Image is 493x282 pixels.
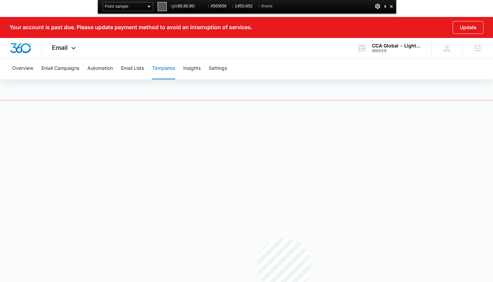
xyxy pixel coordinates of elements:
[261,2,272,11] span: iframe
[208,4,209,8] span: |
[372,43,422,48] div: account name
[12,58,33,79] button: Overview
[246,4,252,8] span: 652
[374,2,381,11] div: Options
[52,44,68,51] span: Email
[235,4,244,8] span: 1455
[171,2,206,11] span: rgb( , , )
[235,2,257,11] span: x
[9,24,252,31] p: Your account is past due. Please update payment method to avoid an interruption of services.
[41,58,79,79] button: Email Campaigns
[152,58,175,79] button: Templates
[388,2,395,11] div: Close and Stop Picking
[121,58,144,79] button: Email Lists
[189,4,193,8] span: 86
[183,58,201,79] button: Insights
[42,38,88,58] div: Email
[453,21,484,34] button: Update
[184,4,188,8] span: 86
[209,58,227,79] button: Settings
[372,48,422,53] div: account id
[211,2,230,11] span: #565656
[383,2,388,11] div: Collapse This Panel
[232,4,233,8] span: |
[87,58,113,79] button: Automation
[259,4,260,8] span: |
[178,4,182,8] span: 86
